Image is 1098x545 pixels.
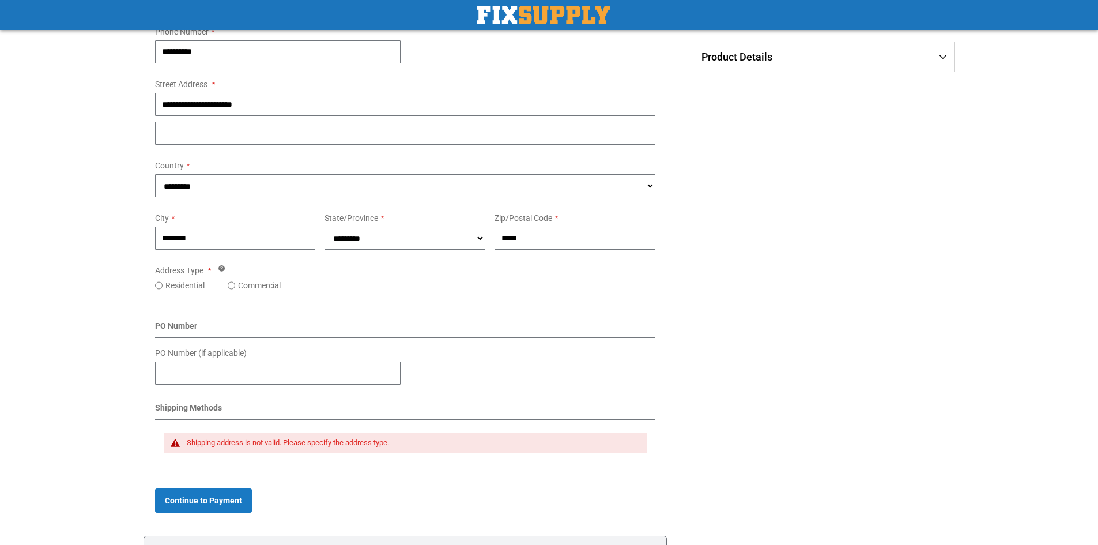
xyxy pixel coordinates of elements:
span: Zip/Postal Code [495,213,552,223]
span: Street Address [155,80,207,89]
div: PO Number [155,320,656,338]
span: Continue to Payment [165,496,242,505]
span: Phone Number [155,27,209,36]
img: Fix Industrial Supply [477,6,610,24]
div: Shipping address is not valid. Please specify the address type. [187,438,636,448]
button: Continue to Payment [155,488,252,513]
span: Product Details [701,51,772,63]
a: store logo [477,6,610,24]
span: PO Number (if applicable) [155,348,247,358]
label: Commercial [238,280,281,291]
div: Shipping Methods [155,402,656,420]
span: State/Province [325,213,378,223]
span: Country [155,161,184,170]
label: Residential [165,280,205,291]
span: City [155,213,169,223]
span: Address Type [155,266,203,275]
